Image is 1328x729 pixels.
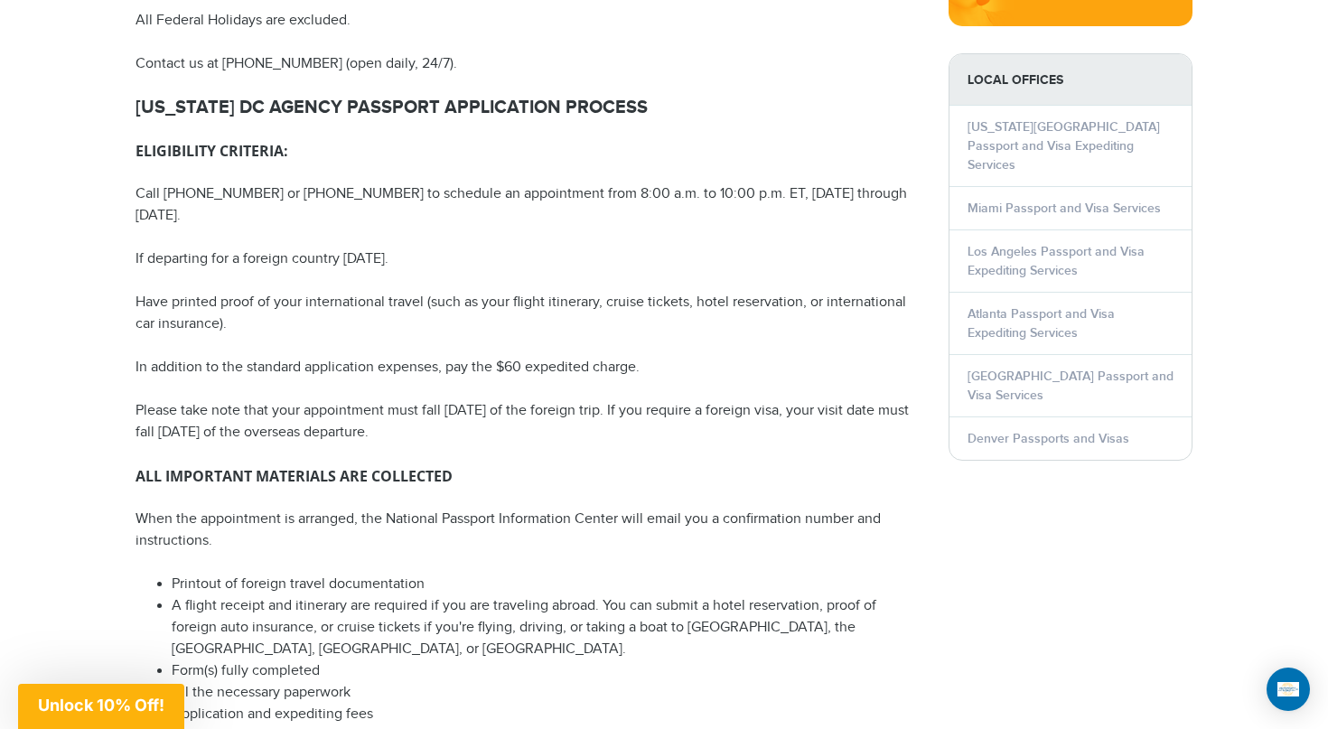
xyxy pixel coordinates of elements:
[172,682,921,704] li: All the necessary paperwork
[172,704,921,725] li: Application and expediting fees
[136,10,921,32] p: All Federal Holidays are excluded.
[136,400,921,444] p: Please take note that your appointment must fall [DATE] of the foreign trip. If you require a for...
[949,54,1192,106] strong: LOCAL OFFICES
[136,292,921,335] p: Have printed proof of your international travel (such as your flight itinerary, cruise tickets, h...
[968,201,1161,216] a: Miami Passport and Visa Services
[136,357,921,379] p: In addition to the standard application expenses, pay the $60 expedited charge.
[172,660,921,682] li: Form(s) fully completed
[136,141,288,161] strong: ELIGIBILITY CRITERIA:
[136,248,921,270] p: If departing for a foreign country [DATE].
[968,119,1160,173] a: [US_STATE][GEOGRAPHIC_DATA] Passport and Visa Expediting Services
[136,509,921,552] p: When the appointment is arranged, the National Passport Information Center will email you a confi...
[136,466,453,486] strong: ALL IMPORTANT MATERIALS ARE COLLECTED
[172,574,921,595] li: Printout of foreign travel documentation
[172,595,921,660] li: A flight receipt and itinerary are required if you are traveling abroad. You can submit a hotel r...
[1267,668,1310,711] div: Open Intercom Messenger
[968,244,1145,278] a: Los Angeles Passport and Visa Expediting Services
[18,684,184,729] div: Unlock 10% Off!
[968,306,1115,341] a: Atlanta Passport and Visa Expediting Services
[968,369,1174,403] a: [GEOGRAPHIC_DATA] Passport and Visa Services
[968,431,1129,446] a: Denver Passports and Visas
[136,183,921,227] p: Call [PHONE_NUMBER] or [PHONE_NUMBER] to schedule an appointment from 8:00 a.m. to 10:00 p.m. ET,...
[136,97,648,118] strong: [US_STATE] DC AGENCY PASSPORT APPLICATION PROCESS
[136,53,921,75] p: Contact us at [PHONE_NUMBER] (open daily, 24/7).
[38,696,164,715] span: Unlock 10% Off!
